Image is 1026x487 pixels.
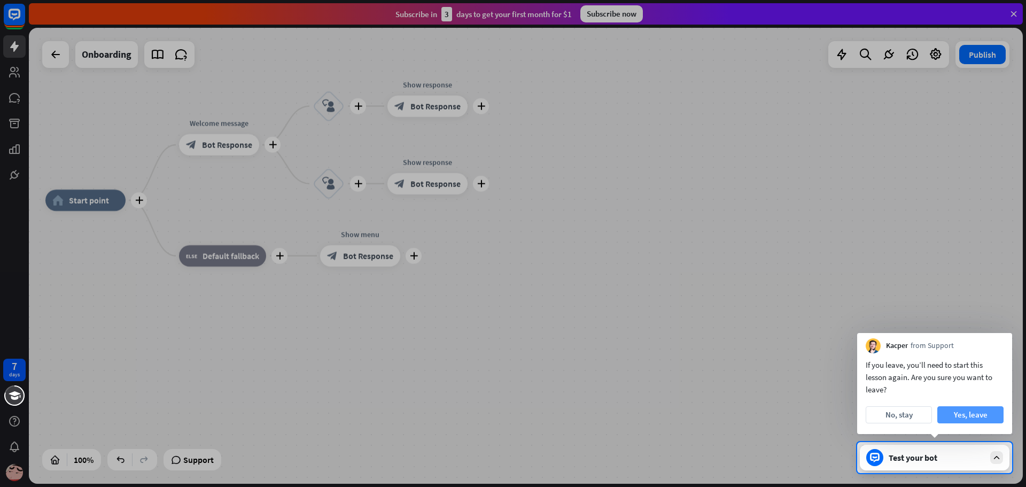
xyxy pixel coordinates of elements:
span: Kacper [886,341,908,351]
span: from Support [911,341,954,351]
button: Yes, leave [937,406,1004,423]
button: Open LiveChat chat widget [9,4,41,36]
button: No, stay [866,406,932,423]
div: Test your bot [889,452,985,463]
div: If you leave, you’ll need to start this lesson again. Are you sure you want to leave? [866,359,1004,396]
